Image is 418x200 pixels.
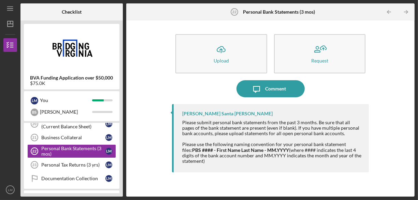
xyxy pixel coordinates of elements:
div: You [40,95,92,106]
b: Personal Bank Statements (3 mos) [243,9,315,15]
button: LM [3,183,17,197]
a: 23Personal Tax Returns (3 yrs)LM [27,158,116,172]
button: Upload [175,34,267,73]
div: Documentation Collection [41,176,105,181]
div: L M [105,120,112,127]
button: Request [274,34,366,73]
b: BVA Funding Application over $50,000 [30,75,113,81]
div: B S [31,109,38,116]
div: Personal Bank Statements (3 mos) [41,146,105,157]
tspan: 21 [32,135,37,140]
a: 20Interim Financial Statement (Current Balance Sheet)LM [27,117,116,131]
button: Comment [236,80,305,97]
b: Checklist [62,9,82,15]
a: 21Business CollateralLM [27,131,116,144]
div: [PERSON_NAME] Santa [PERSON_NAME] [182,111,273,116]
div: Comment [265,80,286,97]
div: Upload [214,58,229,63]
div: L M [105,175,112,182]
div: Business Collateral [41,135,105,140]
text: LM [8,188,12,192]
img: Product logo [24,27,119,68]
div: $75.0K [30,81,113,86]
a: 22Personal Bank Statements (3 mos)LM [27,144,116,158]
div: L M [105,134,112,141]
div: L M [105,148,112,155]
div: [PERSON_NAME] [40,106,92,118]
div: L M [105,161,112,168]
div: L M [31,97,38,104]
a: Documentation CollectionLM [27,172,116,185]
div: Request [311,58,328,63]
div: Interim Financial Statement (Current Balance Sheet) [41,118,105,129]
tspan: 23 [32,163,37,167]
div: Please submit personal bank statements from the past 3 months. Be sure that all pages of the bank... [182,120,362,164]
strong: PBS #### - First Name Last Name - MM.YYYY [192,147,289,153]
div: Personal Tax Returns (3 yrs) [41,162,105,168]
tspan: 20 [32,122,37,126]
tspan: 22 [32,149,37,153]
tspan: 22 [232,10,236,14]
